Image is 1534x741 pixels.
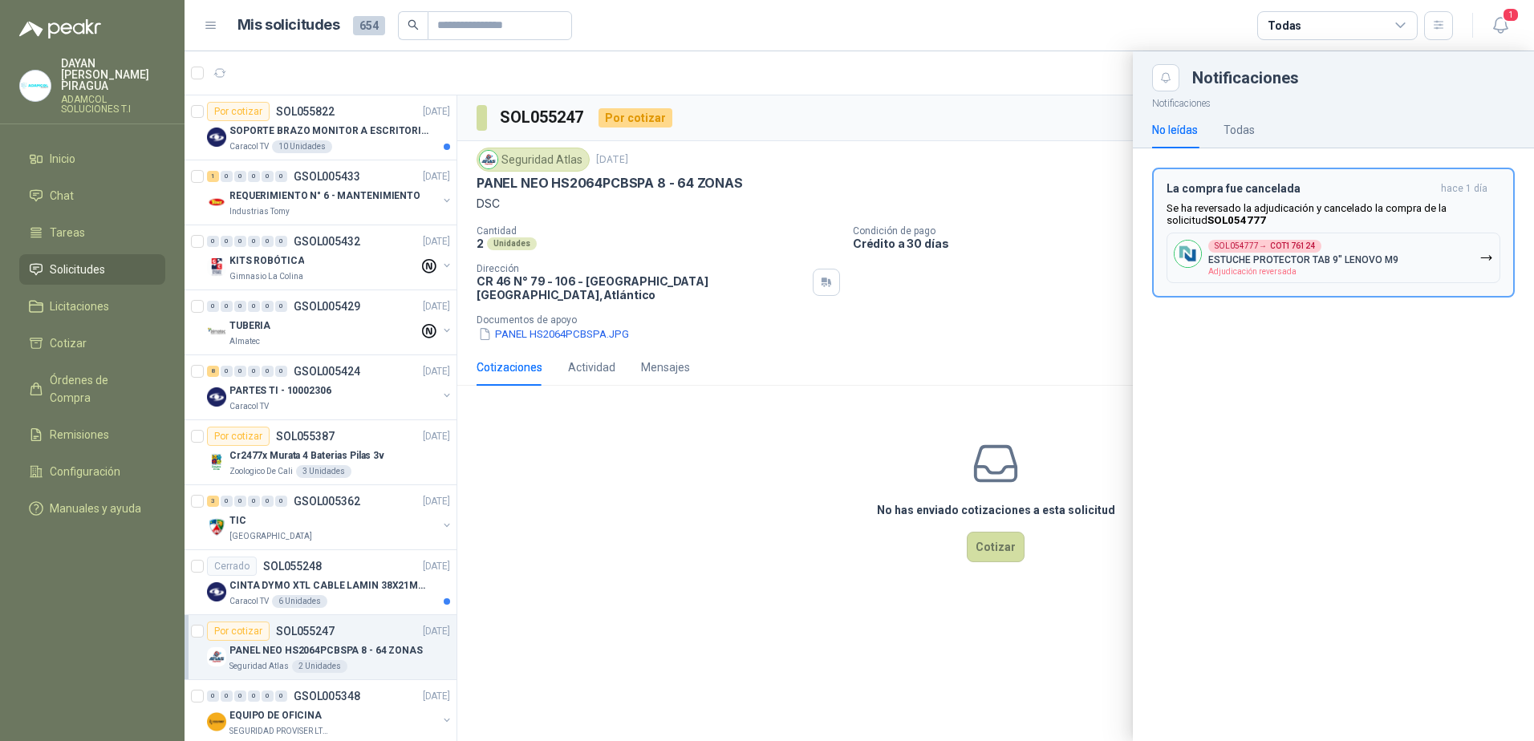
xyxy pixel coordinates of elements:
a: Remisiones [19,419,165,450]
h1: Mis solicitudes [237,14,340,37]
div: No leídas [1152,121,1198,139]
p: Se ha reversado la adjudicación y cancelado la compra de la solicitud [1167,202,1500,226]
p: ADAMCOL SOLUCIONES T.I [61,95,165,114]
span: Licitaciones [50,298,109,315]
button: Company LogoSOL054777→COT176124ESTUCHE PROTECTOR TAB 9" LENOVO M9Adjudicación reversada [1167,233,1500,283]
button: La compra fue canceladahace 1 día Se ha reversado la adjudicación y cancelado la compra de la sol... [1152,168,1515,298]
span: Órdenes de Compra [50,371,150,407]
b: SOL054777 [1207,214,1266,226]
a: Licitaciones [19,291,165,322]
a: Manuales y ayuda [19,493,165,524]
span: search [408,19,419,30]
a: Solicitudes [19,254,165,285]
a: Inicio [19,144,165,174]
p: DAYAN [PERSON_NAME] PIRAGUA [61,58,165,91]
a: Tareas [19,217,165,248]
span: Remisiones [50,426,109,443]
a: Órdenes de Compra [19,365,165,413]
a: Chat [19,180,165,211]
button: 1 [1486,11,1515,40]
div: Notificaciones [1192,70,1515,86]
h3: La compra fue cancelada [1167,182,1435,196]
a: Configuración [19,456,165,487]
span: Configuración [50,463,120,480]
span: 1 [1502,7,1520,22]
div: SOL054777 → [1208,240,1321,253]
p: ESTUCHE PROTECTOR TAB 9" LENOVO M9 [1208,254,1398,265]
img: Company Logo [1175,241,1201,267]
div: Todas [1224,121,1255,139]
span: Manuales y ayuda [50,500,141,517]
span: hace 1 día [1441,182,1487,196]
span: Adjudicación reversada [1208,267,1297,276]
div: Todas [1268,17,1301,34]
img: Logo peakr [19,19,101,38]
span: Chat [50,187,74,204]
b: COT176124 [1270,242,1315,250]
span: Solicitudes [50,261,105,278]
p: Notificaciones [1133,91,1534,111]
button: Close [1152,64,1179,91]
img: Company Logo [20,71,51,101]
span: Tareas [50,224,85,241]
span: 654 [353,16,385,35]
span: Cotizar [50,334,87,352]
span: Inicio [50,150,75,168]
a: Cotizar [19,328,165,358]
